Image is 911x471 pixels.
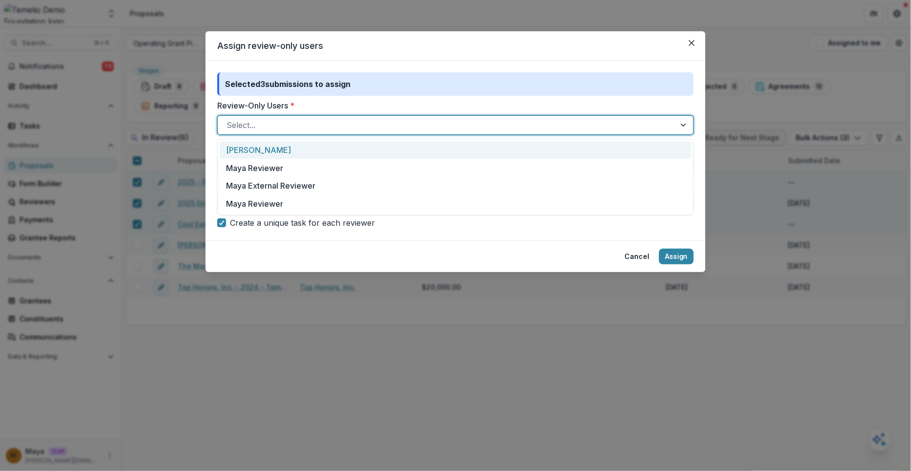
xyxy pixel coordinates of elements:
button: Assign [659,249,694,264]
div: Maya Reviewer [220,195,691,213]
div: [PERSON_NAME] [220,141,691,159]
div: Selected 3 submissions to assign [217,72,694,96]
button: Cancel [619,249,655,264]
span: Create a unique task for each reviewer [230,217,375,229]
div: Maya External Reviewer [220,177,691,195]
header: Assign review-only users [206,31,705,61]
label: Review-Only Users [217,100,688,111]
div: Maya Reviewer [220,159,691,177]
button: Close [684,35,700,51]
